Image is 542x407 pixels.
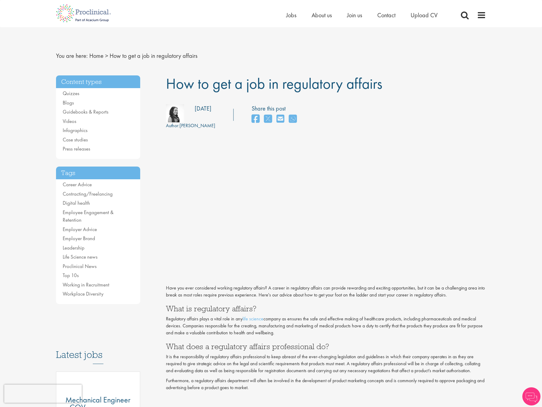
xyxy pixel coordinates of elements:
span: You are here: [56,52,88,60]
a: Contracting/Freelancing [63,190,113,197]
a: Employer Advice [63,226,97,233]
a: Press releases [63,145,90,152]
a: Proclinical News [63,263,97,270]
a: Videos [63,118,76,124]
a: Employee Engagement & Retention [63,209,114,223]
a: Leadership [63,244,84,251]
p: Regulatory affairs plays a vital role in any company as ensures the safe and effective making of ... [166,316,486,336]
a: Join us [347,11,362,19]
h3: What is regulatory affairs? [166,305,486,313]
div: [DATE] [195,104,211,113]
a: Jobs [286,11,296,19]
a: breadcrumb link [89,52,104,60]
h3: What does a regulatory affairs professional do? [166,342,486,350]
span: How to get a job in regulatory affairs [166,74,382,93]
iframe: reCAPTCHA [4,385,82,403]
h3: Content types [56,75,140,88]
h3: Latest jobs [56,334,140,364]
a: Working in Recruitment [63,281,109,288]
div: [PERSON_NAME] [166,122,215,129]
iframe: How to get a job in regulatory affairs [166,146,408,280]
label: Share this post [252,104,300,113]
span: Have you ever considered working regulatory affairs? A career in regulatory affairs can provide r... [166,285,485,298]
a: life science [243,316,263,322]
span: mmonly required to approve packaging and advertising before a product goes to market. [166,377,484,391]
a: Infographics [63,127,88,134]
a: Life Science news [63,253,97,260]
a: Top 10s [63,272,79,279]
a: Employer Brand [63,235,95,242]
span: How to get a job in regulatory affairs [110,52,197,60]
a: Career Advice [63,181,92,188]
a: Contact [377,11,395,19]
span: Author: [166,122,180,129]
a: Case studies [63,136,88,143]
p: It is the responsibility of regulatory affairs professional to keep abreast of the ever-changing ... [166,353,486,374]
a: share on twitter [264,113,272,126]
a: share on facebook [252,113,259,126]
img: 383e1147-3b0e-4ab7-6ae9-08d7f17c413d [166,104,184,122]
span: > [105,52,108,60]
h3: Tags [56,167,140,180]
a: Workplace Diversity [63,290,104,297]
a: Guidebooks & Reports [63,108,108,115]
a: share on email [276,113,284,126]
a: Digital health [63,200,90,206]
a: Quizzes [63,90,79,97]
a: share on whats app [289,113,297,126]
p: Furthermore, a regulatory affairs department will often be involved in the development of product... [166,377,486,391]
img: Chatbot [522,387,540,405]
a: Upload CV [411,11,438,19]
a: About us [312,11,332,19]
a: Blogs [63,99,74,106]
